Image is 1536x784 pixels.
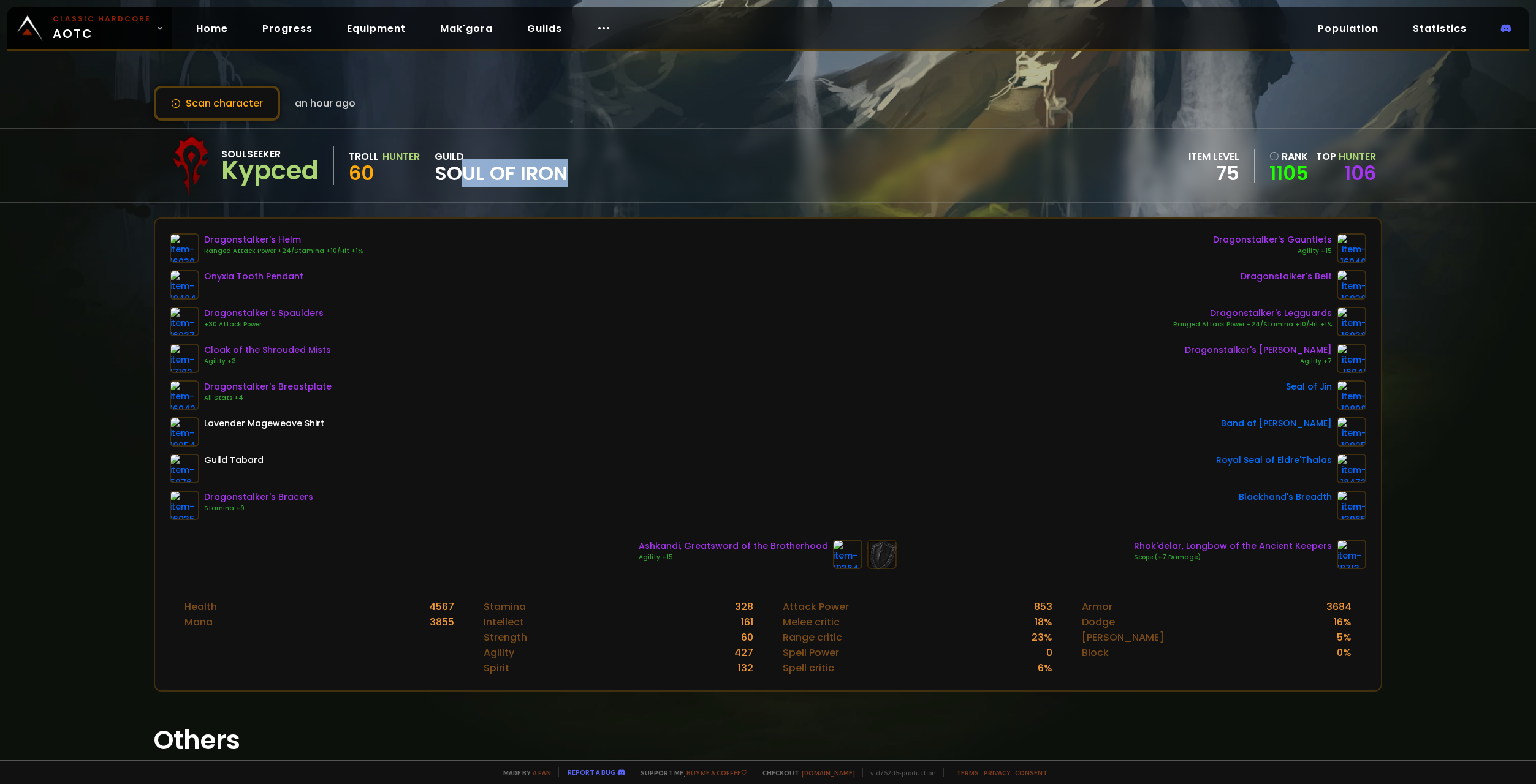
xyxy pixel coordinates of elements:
[1034,599,1052,614] div: 853
[1344,159,1376,187] a: 106
[755,768,855,777] span: Checkout
[204,344,331,356] div: Cloak of the Shrouded Mists
[204,356,331,366] div: Agility +3
[1403,16,1477,41] a: Statistics
[1269,164,1309,183] a: 1105
[204,417,324,430] div: Lavender Mageweave Shirt
[1241,270,1332,283] div: Dragonstalker's Belt
[533,768,551,777] a: a fan
[1337,380,1366,410] img: item-19898
[496,768,551,777] span: Made by
[170,307,199,336] img: item-16937
[154,86,280,121] button: Scan character
[435,149,568,183] div: guild
[568,767,615,777] a: Report a bug
[53,13,151,43] span: AOTC
[639,552,828,562] div: Agility +15
[1337,540,1366,569] img: item-18713
[204,380,332,393] div: Dragonstalker's Breastplate
[1337,344,1366,373] img: item-16941
[1173,307,1332,320] div: Dragonstalker's Legguards
[382,149,420,164] div: Hunter
[1046,645,1052,660] div: 0
[741,630,753,645] div: 60
[984,768,1010,777] a: Privacy
[170,380,199,410] img: item-16942
[1269,149,1309,164] div: rank
[862,768,936,777] span: v. d752d5 - production
[253,16,322,41] a: Progress
[1213,246,1332,256] div: Agility +15
[170,270,199,300] img: item-18404
[221,146,319,162] div: Soulseeker
[170,417,199,447] img: item-10054
[204,320,324,330] div: +30 Attack Power
[184,599,217,614] div: Health
[7,7,172,49] a: Classic HardcoreAOTC
[1082,630,1164,645] div: [PERSON_NAME]
[783,645,839,660] div: Spell Power
[741,614,753,630] div: 161
[1173,320,1332,330] div: Ranged Attack Power +24/Stamina +10/Hit +1%
[783,660,834,676] div: Spell critic
[1337,233,1366,263] img: item-16940
[517,16,572,41] a: Guilds
[204,233,363,246] div: Dragonstalker's Helm
[1185,356,1332,366] div: Agility +7
[170,491,199,520] img: item-16935
[783,614,840,630] div: Melee critic
[1339,149,1376,164] span: Hunter
[1337,270,1366,300] img: item-16936
[1015,768,1047,777] a: Consent
[204,307,324,320] div: Dragonstalker's Spaulders
[221,162,319,180] div: Kypced
[1185,344,1332,356] div: Dragonstalker's [PERSON_NAME]
[802,768,855,777] a: [DOMAIN_NAME]
[833,540,862,569] img: item-19364
[154,721,1383,759] h1: Others
[1038,660,1052,676] div: 6 %
[783,630,842,645] div: Range critic
[735,599,753,614] div: 328
[1221,417,1332,430] div: Band of [PERSON_NAME]
[170,233,199,263] img: item-16939
[484,630,527,645] div: Strength
[738,660,753,676] div: 132
[1316,149,1376,164] div: Top
[1286,380,1332,393] div: Seal of Jin
[734,645,753,660] div: 427
[186,16,238,41] a: Home
[1308,16,1388,41] a: Population
[484,660,509,676] div: Spirit
[783,599,849,614] div: Attack Power
[1334,614,1352,630] div: 16 %
[639,540,828,552] div: Ashkandi, Greatsword of the Brotherhood
[1082,614,1115,630] div: Dodge
[956,768,979,777] a: Terms
[484,614,524,630] div: Intellect
[1337,417,1366,447] img: item-19925
[349,159,374,187] span: 60
[435,164,568,183] span: Soul of Iron
[1239,491,1332,503] div: Blackhand's Breadth
[170,344,199,373] img: item-17102
[1337,491,1366,520] img: item-13965
[337,16,416,41] a: Equipment
[204,491,313,503] div: Dragonstalker's Bracers
[204,454,264,467] div: Guild Tabard
[484,599,526,614] div: Stamina
[1213,233,1332,246] div: Dragonstalker's Gauntlets
[1188,149,1239,164] div: item level
[295,96,355,111] span: an hour ago
[184,614,213,630] div: Mana
[1082,645,1109,660] div: Block
[170,454,199,483] img: item-5976
[633,768,747,777] span: Support me,
[1035,614,1052,630] div: 18 %
[429,599,454,614] div: 4567
[1337,630,1352,645] div: 5 %
[1082,599,1112,614] div: Armor
[204,270,303,283] div: Onyxia Tooth Pendant
[686,768,747,777] a: Buy me a coffee
[204,246,363,256] div: Ranged Attack Power +24/Stamina +10/Hit +1%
